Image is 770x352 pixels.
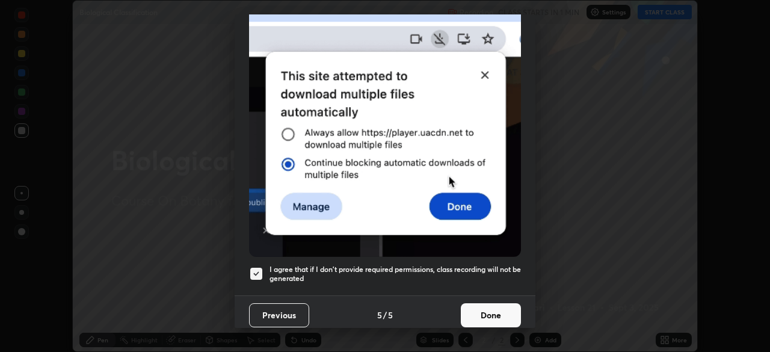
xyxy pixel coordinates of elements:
h4: 5 [388,309,393,321]
button: Done [461,303,521,327]
h4: / [383,309,387,321]
button: Previous [249,303,309,327]
h4: 5 [377,309,382,321]
h5: I agree that if I don't provide required permissions, class recording will not be generated [269,265,521,283]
